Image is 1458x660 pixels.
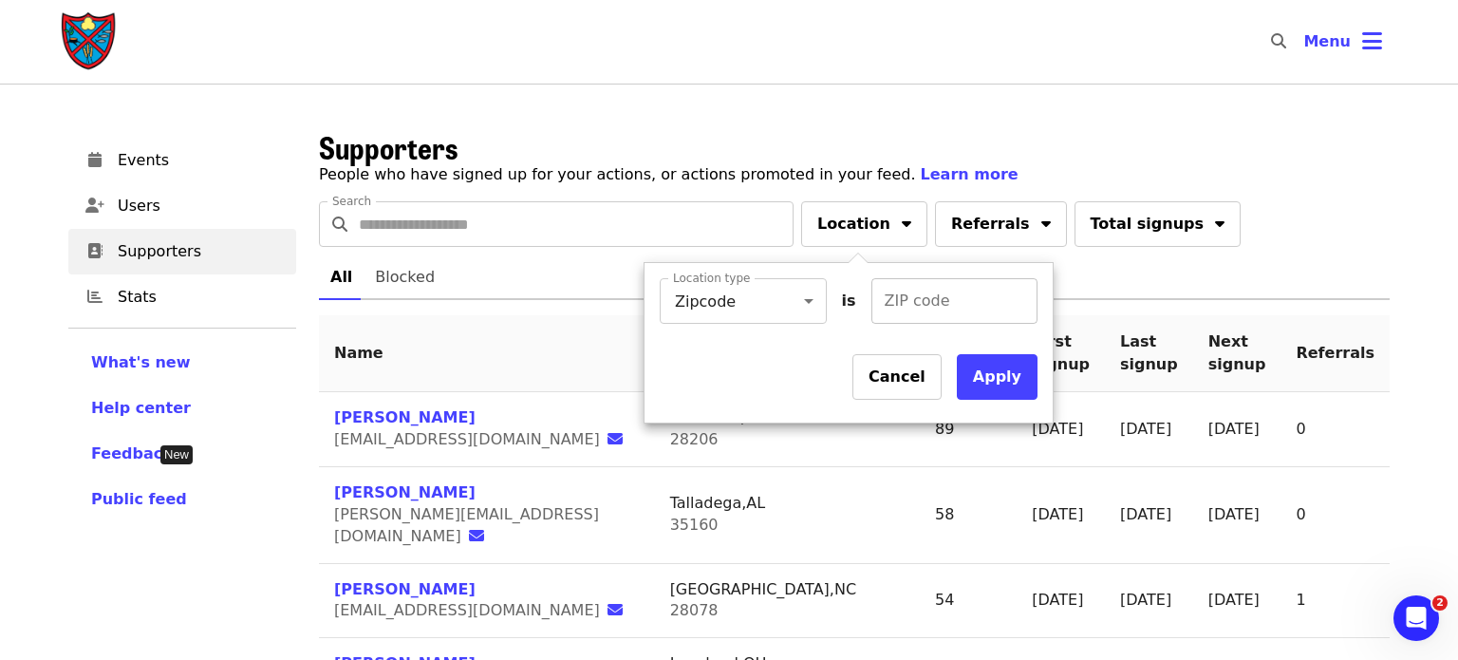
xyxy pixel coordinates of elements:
div: Zipcode [660,278,827,324]
label: Location type [673,273,750,284]
input: ZIP code [871,278,1031,324]
button: Cancel [852,354,942,400]
button: Apply [957,354,1037,400]
span: 2 [1432,595,1448,611]
span: is [842,278,856,312]
iframe: Intercom live chat [1393,595,1439,641]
